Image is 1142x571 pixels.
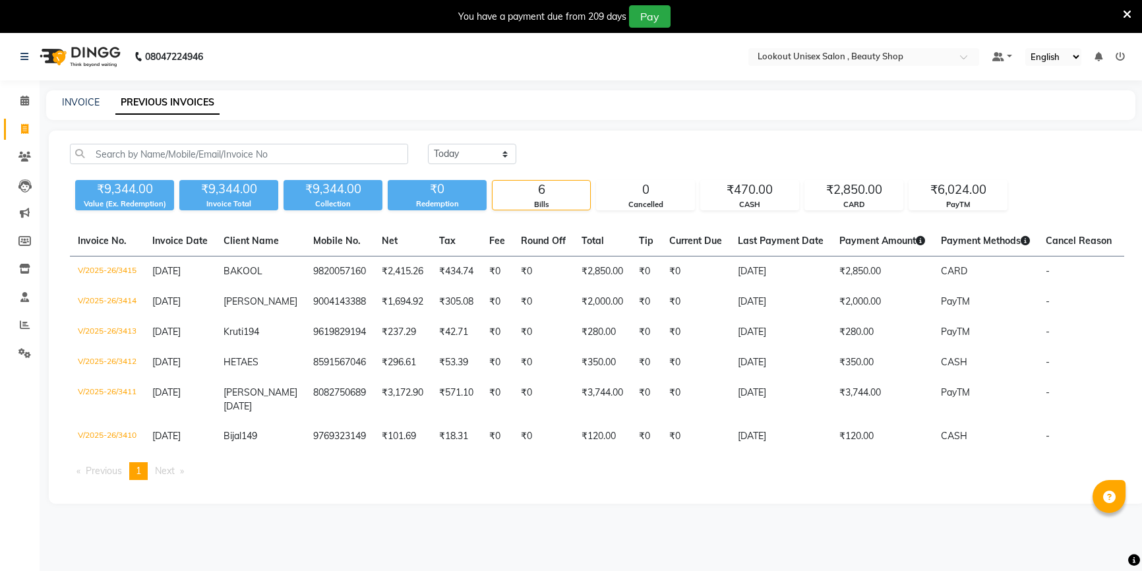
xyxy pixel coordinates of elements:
[313,235,361,247] span: Mobile No.
[597,199,694,210] div: Cancelled
[152,295,181,307] span: [DATE]
[481,421,513,452] td: ₹0
[1046,430,1050,442] span: -
[493,199,590,210] div: Bills
[513,378,574,421] td: ₹0
[224,235,279,247] span: Client Name
[1046,235,1112,247] span: Cancel Reason
[305,256,374,287] td: 9820057160
[481,347,513,378] td: ₹0
[75,198,174,210] div: Value (Ex. Redemption)
[374,256,431,287] td: ₹2,415.26
[513,421,574,452] td: ₹0
[631,378,661,421] td: ₹0
[481,287,513,317] td: ₹0
[574,317,631,347] td: ₹280.00
[574,421,631,452] td: ₹120.00
[431,256,481,287] td: ₹434.74
[179,198,278,210] div: Invoice Total
[582,235,604,247] span: Total
[1046,295,1050,307] span: -
[305,287,374,317] td: 9004143388
[701,181,798,199] div: ₹470.00
[574,256,631,287] td: ₹2,850.00
[224,386,297,398] span: [PERSON_NAME]
[831,347,933,378] td: ₹350.00
[431,378,481,421] td: ₹571.10
[431,421,481,452] td: ₹18.31
[152,326,181,338] span: [DATE]
[75,180,174,198] div: ₹9,344.00
[629,5,671,28] button: Pay
[513,317,574,347] td: ₹0
[439,235,456,247] span: Tax
[155,465,175,477] span: Next
[1046,326,1050,338] span: -
[374,421,431,452] td: ₹101.69
[305,421,374,452] td: 9769323149
[909,199,1007,210] div: PayTM
[458,10,626,24] div: You have a payment due from 209 days
[831,421,933,452] td: ₹120.00
[489,235,505,247] span: Fee
[382,235,398,247] span: Net
[152,235,208,247] span: Invoice Date
[839,235,925,247] span: Payment Amount
[1087,518,1129,558] iframe: chat widget
[388,198,487,210] div: Redemption
[941,265,967,277] span: CARD
[513,347,574,378] td: ₹0
[941,326,970,338] span: PayTM
[661,287,730,317] td: ₹0
[284,198,382,210] div: Collection
[701,199,798,210] div: CASH
[70,317,144,347] td: V/2025-26/3413
[513,287,574,317] td: ₹0
[738,235,824,247] span: Last Payment Date
[631,287,661,317] td: ₹0
[374,347,431,378] td: ₹296.61
[481,317,513,347] td: ₹0
[521,235,566,247] span: Round Off
[661,347,730,378] td: ₹0
[941,235,1030,247] span: Payment Methods
[669,235,722,247] span: Current Due
[224,400,252,412] span: [DATE]
[305,317,374,347] td: 9619829194
[661,317,730,347] td: ₹0
[805,181,903,199] div: ₹2,850.00
[388,180,487,198] div: ₹0
[34,38,124,75] img: logo
[493,181,590,199] div: 6
[374,287,431,317] td: ₹1,694.92
[941,430,967,442] span: CASH
[78,235,127,247] span: Invoice No.
[136,465,141,477] span: 1
[730,347,831,378] td: [DATE]
[179,180,278,198] div: ₹9,344.00
[831,256,933,287] td: ₹2,850.00
[574,347,631,378] td: ₹350.00
[730,256,831,287] td: [DATE]
[1046,356,1050,368] span: -
[631,256,661,287] td: ₹0
[481,378,513,421] td: ₹0
[661,256,730,287] td: ₹0
[661,378,730,421] td: ₹0
[152,356,181,368] span: [DATE]
[941,356,967,368] span: CASH
[631,347,661,378] td: ₹0
[115,91,220,115] a: PREVIOUS INVOICES
[224,295,297,307] span: [PERSON_NAME]
[831,378,933,421] td: ₹3,744.00
[152,265,181,277] span: [DATE]
[631,421,661,452] td: ₹0
[145,38,203,75] b: 08047224946
[513,256,574,287] td: ₹0
[574,287,631,317] td: ₹2,000.00
[639,235,653,247] span: Tip
[224,356,258,368] span: HETAES
[431,317,481,347] td: ₹42.71
[224,265,262,277] span: BAKOOL
[374,317,431,347] td: ₹237.29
